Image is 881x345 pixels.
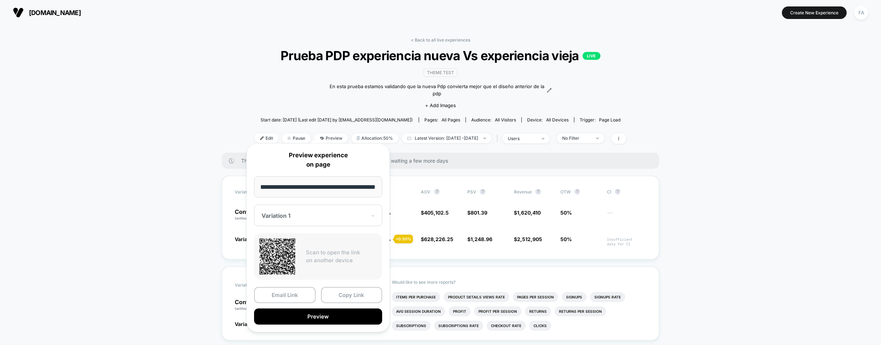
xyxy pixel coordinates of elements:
button: ? [615,189,620,195]
span: 628,226.25 [424,236,453,242]
span: 2,512,905 [517,236,542,242]
span: Variation [235,189,274,195]
span: CI [607,189,646,195]
span: Start date: [DATE] (Last edit [DATE] by [EMAIL_ADDRESS][DOMAIN_NAME]) [261,117,413,123]
li: Returns Per Session [555,306,606,316]
li: Subscriptions [392,321,430,331]
p: Scan to open the link on another device [306,249,377,265]
span: 50% [560,210,572,216]
span: + Add Images [425,102,456,108]
span: $ [467,210,487,216]
div: Trigger: [580,117,620,123]
li: Pages Per Session [513,292,558,302]
li: Signups [562,292,586,302]
span: Variation [235,279,274,290]
button: Create New Experience [782,6,847,19]
li: Returns [525,306,551,316]
span: Theme Test [424,68,457,77]
img: end [542,138,544,139]
p: Preview experience on page [254,151,382,169]
li: Profit Per Session [474,306,521,316]
span: 801.39 [471,210,487,216]
li: Profit [449,306,471,316]
span: $ [467,236,492,242]
p: LIVE [583,52,600,60]
li: Product Details Views Rate [444,292,509,302]
span: 405,102.5 [424,210,449,216]
div: users [508,136,536,141]
img: Visually logo [13,7,24,18]
li: Checkout Rate [487,321,526,331]
div: FA [854,6,868,20]
li: Clicks [529,321,551,331]
span: Device: [521,117,574,123]
span: There are still no statistically significant results. We recommend waiting a few more days [241,158,645,164]
button: ? [434,189,440,195]
span: Preview [314,133,348,143]
span: Page Load [599,117,620,123]
p: Would like to see more reports? [392,279,646,285]
p: Control [235,299,280,311]
li: Subscriptions Rate [434,321,483,331]
button: ? [574,189,580,195]
span: Pause [282,133,311,143]
button: FA [852,5,870,20]
span: (without changes) [235,306,267,311]
li: Avg Session Duration [392,306,445,316]
img: end [483,138,486,139]
span: 1,620,410 [517,210,541,216]
span: $ [514,210,541,216]
span: En esta prueba estamos validando que la nueva Pdp convierta mejor que el diseño anterior de la pdp [329,83,545,97]
li: Items Per Purchase [392,292,440,302]
div: Audience: [471,117,516,123]
span: AOV [421,189,430,195]
div: Pages: [424,117,460,123]
img: end [596,138,599,139]
span: 50% [560,236,572,242]
span: $ [421,236,453,242]
button: Preview [254,308,382,325]
button: Email Link [254,287,316,303]
span: | [495,133,502,144]
a: < Back to all live experiences [411,37,470,43]
span: $ [514,236,542,242]
span: Insufficient data for CI [607,237,646,246]
span: PSV [467,189,476,195]
div: No Filter [562,135,591,141]
span: Prueba PDP experiencia nueva Vs experiencia vieja [273,48,608,63]
span: [DOMAIN_NAME] [29,9,81,16]
span: (without changes) [235,216,267,220]
p: Control [235,209,274,221]
span: 1,248.96 [471,236,492,242]
span: $ [421,210,449,216]
button: ? [480,189,486,195]
li: Signups Rate [590,292,625,302]
span: --- [607,211,646,221]
div: + 0.50 % [394,235,413,243]
button: [DOMAIN_NAME] [11,7,83,18]
span: Latest Version: [DATE] - [DATE] [402,133,491,143]
img: calendar [407,136,411,140]
button: ? [535,189,541,195]
span: all devices [546,117,569,123]
button: Copy Link [321,287,383,303]
span: Edit [255,133,278,143]
span: OTW [560,189,600,195]
span: Revenue [514,189,532,195]
span: all pages [442,117,460,123]
span: Allocation: 50% [351,133,398,143]
span: All Visitors [495,117,516,123]
span: Variation 1 [235,236,260,242]
span: Variation 1 [235,321,260,327]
